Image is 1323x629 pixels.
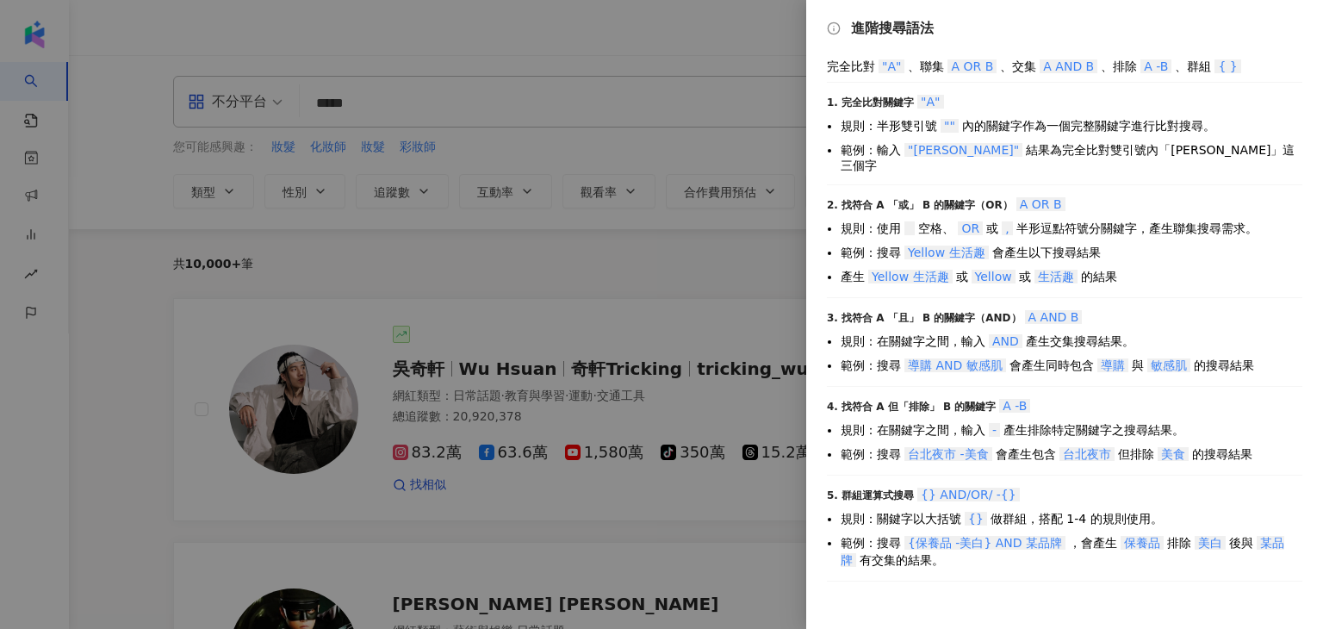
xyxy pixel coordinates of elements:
[989,423,1000,437] span: -
[827,308,1302,326] div: 3. 找符合 A 「且」 B 的關鍵字（AND）
[879,59,904,73] span: "A"
[1097,358,1128,372] span: 導購
[1195,536,1226,550] span: 美白
[841,333,1302,350] li: 規則：在關鍵字之間，輸入 產生交集搜尋結果。
[841,357,1302,374] li: 範例：搜尋 會產生同時包含 與 的搜尋結果
[1140,59,1171,73] span: A -B
[841,445,1302,463] li: 範例：搜尋 會產生包含 但排除 的搜尋結果
[827,21,1302,36] div: 進階搜尋語法
[827,196,1302,213] div: 2. 找符合 A 「或」 B 的關鍵字（OR）
[1002,221,1012,235] span: ,
[1121,536,1164,550] span: 保養品
[841,117,1302,134] li: 規則：半形雙引號 內的關鍵字作為一個完整關鍵字進行比對搜尋。
[999,399,1030,413] span: A -B
[1214,59,1240,73] span: { }
[841,421,1302,439] li: 規則：在關鍵字之間，輸入 產生排除特定關鍵字之搜尋結果。
[989,334,1022,348] span: AND
[917,95,943,109] span: "A"
[1025,310,1083,324] span: A AND B
[1059,447,1115,461] span: 台北夜市
[917,488,1020,501] span: {} AND/OR/ -{}
[1040,59,1097,73] span: A AND B
[1034,270,1078,283] span: 生活趣
[841,141,1302,172] li: 範例：輸入 結果為完全比對雙引號內「[PERSON_NAME]」這三個字
[947,59,997,73] span: A OR B
[958,221,983,235] span: OR
[1158,447,1189,461] span: 美食
[841,534,1302,569] li: 範例：搜尋 ，會產生 排除 後與 有交集的結果。
[904,246,989,259] span: Yellow 生活趣
[965,512,987,526] span: {}
[827,397,1302,414] div: 4. 找符合 A 但「排除」 B 的關鍵字
[904,358,1006,372] span: 導購 AND 敏感肌
[827,93,1302,110] div: 1. 完全比對關鍵字
[841,220,1302,237] li: 規則：使用 空格、 或 半形逗點符號分關鍵字，產生聯集搜尋需求。
[841,268,1302,285] li: 產生 或 或 的結果
[1016,197,1065,211] span: A OR B
[827,486,1302,503] div: 5. 群組運算式搜尋
[1147,358,1190,372] span: 敏感肌
[904,536,1065,550] span: {保養品 -美白} AND 某品牌
[972,270,1016,283] span: Yellow
[904,447,992,461] span: 台北夜市 -美食
[841,510,1302,527] li: 規則：關鍵字以大括號 做群組，搭配 1-4 的規則使用。
[841,244,1302,261] li: 範例：搜尋 會產生以下搜尋結果
[868,270,953,283] span: Yellow 生活趣
[827,58,1302,75] div: 完全比對 、聯集 、交集 、排除 、群組
[904,143,1022,157] span: "[PERSON_NAME]"
[941,119,959,133] span: ""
